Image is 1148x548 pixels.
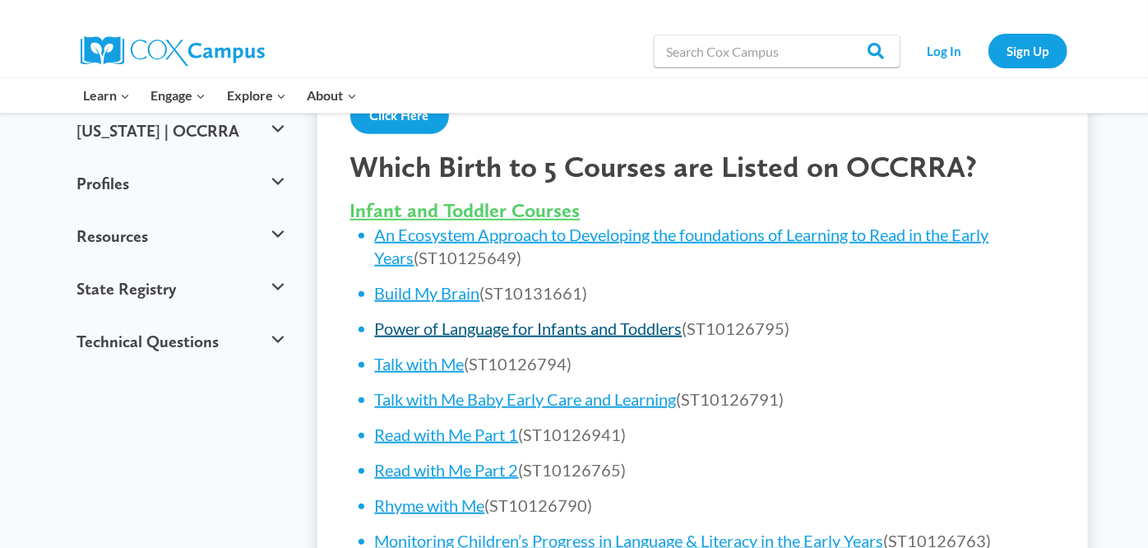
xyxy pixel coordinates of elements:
li: (ST10126790) [375,494,1056,517]
li: (ST10126794) [375,352,1056,375]
a: Read with Me Part 1 [375,425,519,444]
h2: Which Birth to 5 Courses are Listed on OCCRRA? [350,149,1056,184]
li: (ST10126765) [375,458,1056,481]
nav: Secondary Navigation [909,34,1067,67]
button: Technical Questions [68,315,293,368]
button: Child menu of About [297,78,368,113]
nav: Primary Navigation [72,78,367,113]
a: Rhyme with Me [375,495,485,515]
button: State Registry [68,262,293,315]
button: Child menu of Engage [141,78,217,113]
button: Child menu of Learn [72,78,141,113]
a: Read with Me Part 2 [375,460,519,480]
input: Search Cox Campus [654,35,900,67]
a: Sign Up [988,34,1067,67]
a: Talk with Me Baby Early Care and Learning [375,389,677,409]
a: Log In [909,34,980,67]
a: Click Here [350,98,449,134]
li: (ST10126791) [375,388,1056,411]
img: Cox Campus [81,36,265,66]
a: Power of Language for Infants and Toddlers [375,318,683,338]
a: Build My Brain [375,283,480,303]
li: (ST10126795) [375,317,1056,340]
button: Resources [68,210,293,262]
a: An Ecosystem Approach to Developing the foundations of Learning to Read in the Early Years [375,225,989,267]
button: Profiles [68,157,293,210]
li: (ST10131661) [375,281,1056,304]
li: (ST10126941) [375,423,1056,446]
li: (ST10125649) [375,223,1056,269]
span: Infant and Toddler Courses [350,198,581,222]
button: Child menu of Explore [216,78,297,113]
a: Talk with Me [375,354,465,374]
button: [US_STATE] | OCCRRA [68,104,293,157]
